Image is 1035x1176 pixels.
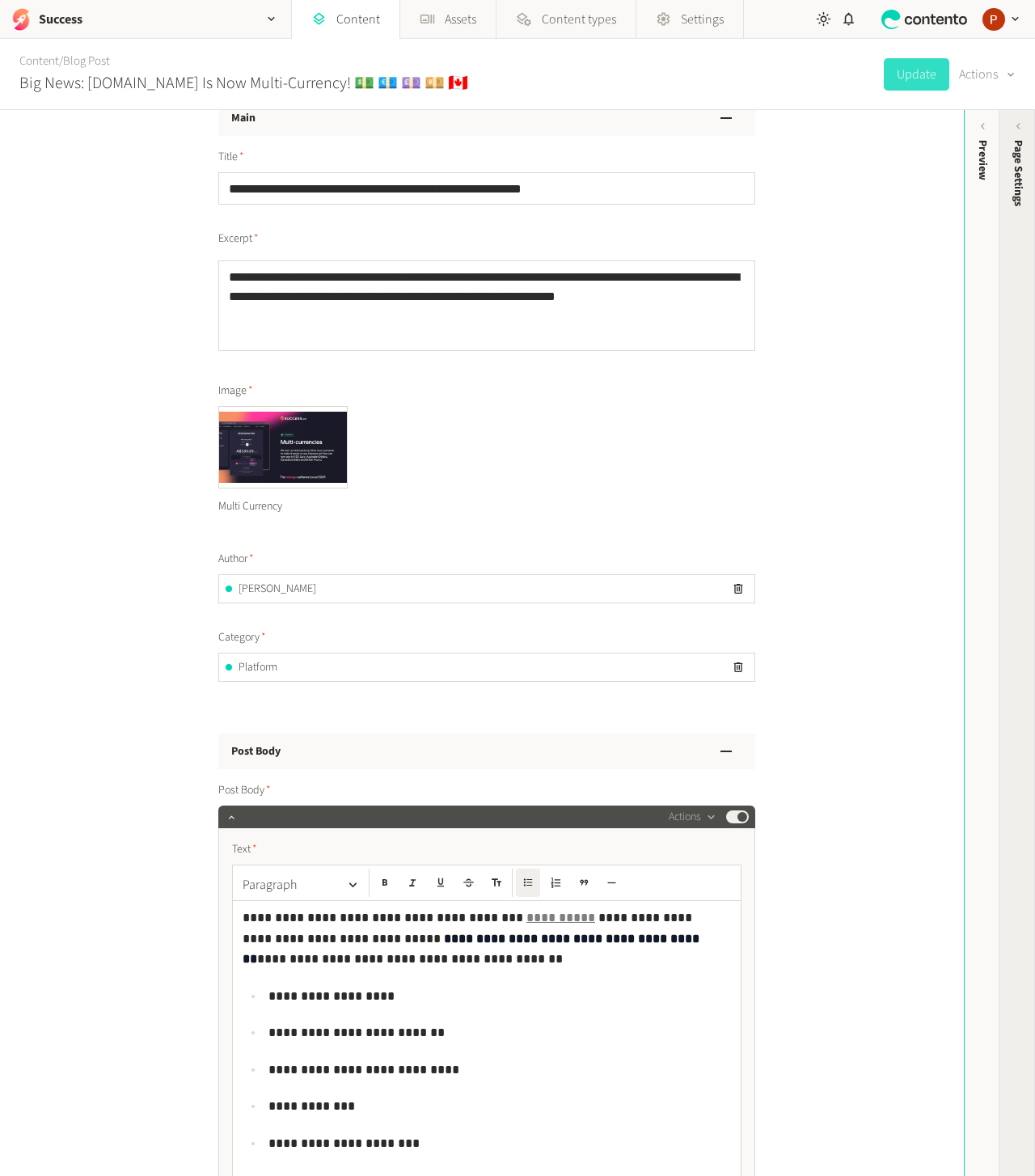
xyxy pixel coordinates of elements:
span: / [59,53,63,70]
span: Platform [239,659,277,676]
span: Excerpt [218,231,259,247]
span: Page Settings [1010,140,1027,206]
button: Update [884,58,949,91]
button: Actions [959,58,1016,91]
h3: Post Body [231,743,281,760]
span: Author [218,551,254,568]
h2: Success [39,10,82,29]
img: Peter Coppinger [982,8,1005,31]
span: Content types [542,10,616,29]
img: Multi Currency [219,407,347,488]
a: Blog Post [63,53,110,70]
span: [PERSON_NAME] [239,581,316,598]
h2: Big News: [DOMAIN_NAME] Is Now Multi-Currency! 💵 💶 💷 💴 🇨🇦 [19,71,468,95]
span: Post Body [218,782,271,799]
span: Text [232,841,257,858]
div: Multi Currency [218,489,348,525]
button: Actions [669,807,716,827]
span: Settings [681,10,724,29]
button: Paragraph [236,869,365,901]
span: Category [218,629,266,646]
span: Image [218,383,253,400]
h3: Main [231,110,256,127]
div: Preview [974,140,991,180]
a: Content [19,53,59,70]
span: Title [218,149,244,166]
img: Success [10,8,32,31]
